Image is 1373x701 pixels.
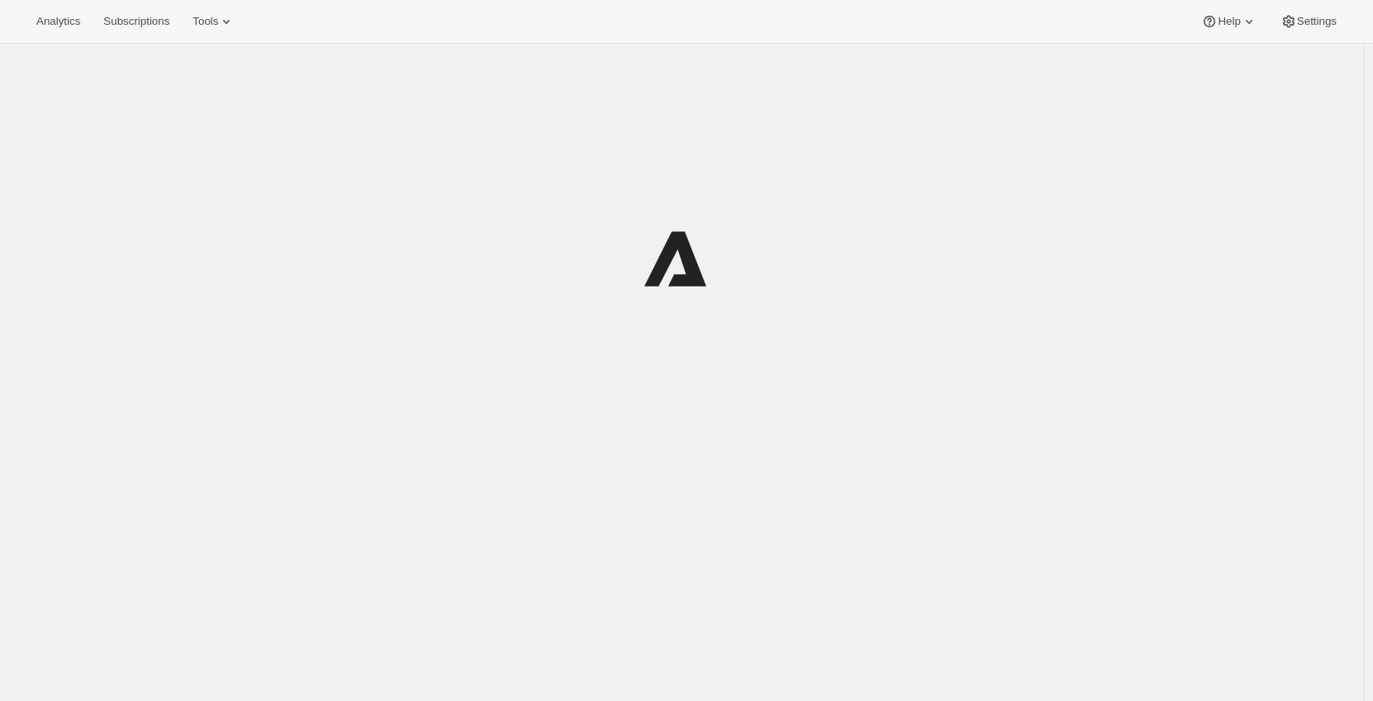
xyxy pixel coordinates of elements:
button: Subscriptions [93,10,179,33]
button: Settings [1271,10,1347,33]
button: Analytics [26,10,90,33]
span: Subscriptions [103,15,169,28]
span: Settings [1297,15,1337,28]
span: Tools [192,15,218,28]
button: Help [1191,10,1266,33]
span: Analytics [36,15,80,28]
span: Help [1218,15,1240,28]
button: Tools [183,10,245,33]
